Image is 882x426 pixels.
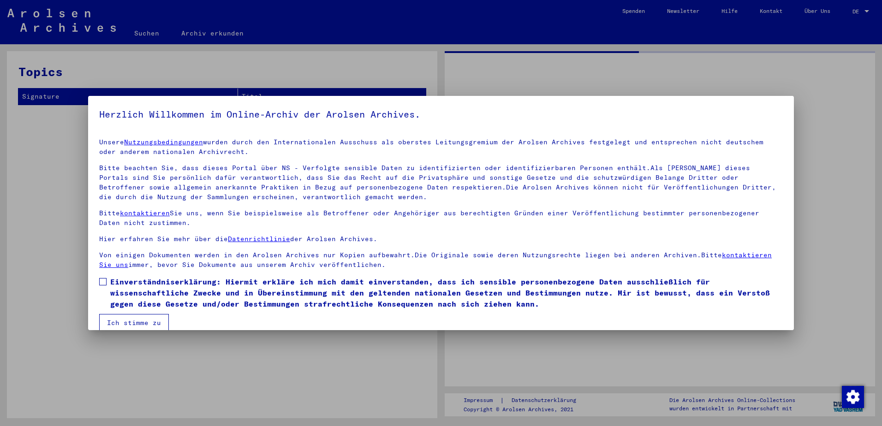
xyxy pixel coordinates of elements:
[99,250,783,270] p: Von einigen Dokumenten werden in den Arolsen Archives nur Kopien aufbewahrt.Die Originale sowie d...
[99,208,783,228] p: Bitte Sie uns, wenn Sie beispielsweise als Betroffener oder Angehöriger aus berechtigten Gründen ...
[124,138,203,146] a: Nutzungsbedingungen
[110,276,783,309] span: Einverständniserklärung: Hiermit erkläre ich mich damit einverstanden, dass ich sensible personen...
[99,107,783,122] h5: Herzlich Willkommen im Online-Archiv der Arolsen Archives.
[841,385,864,408] div: Zustimmung ändern
[99,251,772,269] a: kontaktieren Sie uns
[99,163,783,202] p: Bitte beachten Sie, dass dieses Portal über NS - Verfolgte sensible Daten zu identifizierten oder...
[120,209,170,217] a: kontaktieren
[228,235,290,243] a: Datenrichtlinie
[99,314,169,331] button: Ich stimme zu
[99,234,783,244] p: Hier erfahren Sie mehr über die der Arolsen Archives.
[99,137,783,157] p: Unsere wurden durch den Internationalen Ausschuss als oberstes Leitungsgremium der Arolsen Archiv...
[842,386,864,408] img: Zustimmung ändern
